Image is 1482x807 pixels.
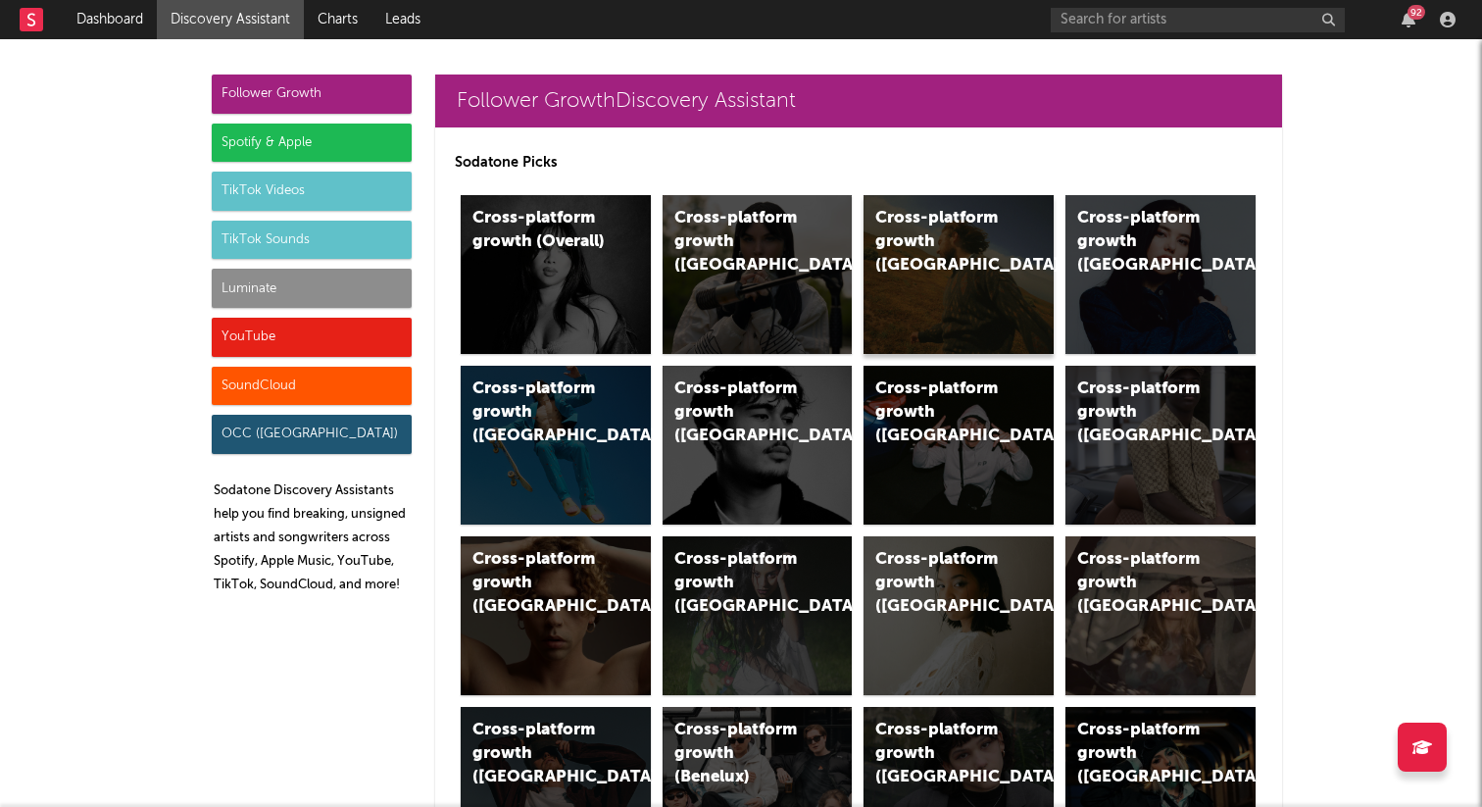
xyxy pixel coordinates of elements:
a: Cross-platform growth ([GEOGRAPHIC_DATA]) [1065,536,1256,695]
div: Cross-platform growth ([GEOGRAPHIC_DATA]/GSA) [875,378,1009,448]
p: Sodatone Picks [455,151,1262,175]
div: Cross-platform growth ([GEOGRAPHIC_DATA]) [1077,378,1210,448]
div: Spotify & Apple [212,124,412,163]
div: Cross-platform growth ([GEOGRAPHIC_DATA]) [674,207,808,277]
div: Cross-platform growth (Overall) [472,207,606,254]
a: Cross-platform growth ([GEOGRAPHIC_DATA]) [461,536,651,695]
a: Cross-platform growth ([GEOGRAPHIC_DATA]) [461,366,651,525]
a: Cross-platform growth ([GEOGRAPHIC_DATA]) [864,195,1054,354]
div: Cross-platform growth ([GEOGRAPHIC_DATA]) [674,548,808,619]
a: Cross-platform growth ([GEOGRAPHIC_DATA]) [663,366,853,525]
div: 92 [1408,5,1425,20]
input: Search for artists [1051,8,1345,32]
div: YouTube [212,318,412,357]
div: SoundCloud [212,367,412,406]
div: Cross-platform growth ([GEOGRAPHIC_DATA]) [472,719,606,789]
div: Follower Growth [212,75,412,114]
a: Cross-platform growth ([GEOGRAPHIC_DATA]/GSA) [864,366,1054,525]
div: Cross-platform growth ([GEOGRAPHIC_DATA]) [1077,719,1210,789]
p: Sodatone Discovery Assistants help you find breaking, unsigned artists and songwriters across Spo... [214,479,412,597]
div: Cross-platform growth ([GEOGRAPHIC_DATA]) [1077,207,1210,277]
div: Cross-platform growth ([GEOGRAPHIC_DATA]) [472,548,606,619]
a: Cross-platform growth (Overall) [461,195,651,354]
a: Cross-platform growth ([GEOGRAPHIC_DATA]) [663,195,853,354]
div: Cross-platform growth ([GEOGRAPHIC_DATA]) [674,378,808,448]
div: TikTok Videos [212,172,412,211]
a: Cross-platform growth ([GEOGRAPHIC_DATA]) [1065,366,1256,525]
div: Cross-platform growth ([GEOGRAPHIC_DATA]) [875,207,1009,277]
div: Cross-platform growth ([GEOGRAPHIC_DATA]) [472,378,606,448]
div: Cross-platform growth ([GEOGRAPHIC_DATA]) [875,548,1009,619]
div: Luminate [212,269,412,308]
div: Cross-platform growth ([GEOGRAPHIC_DATA]) [1077,548,1210,619]
a: Cross-platform growth ([GEOGRAPHIC_DATA]) [1065,195,1256,354]
div: TikTok Sounds [212,221,412,260]
a: Cross-platform growth ([GEOGRAPHIC_DATA]) [663,536,853,695]
a: Follower GrowthDiscovery Assistant [435,75,1282,127]
div: OCC ([GEOGRAPHIC_DATA]) [212,415,412,454]
button: 92 [1402,12,1415,27]
a: Cross-platform growth ([GEOGRAPHIC_DATA]) [864,536,1054,695]
div: Cross-platform growth (Benelux) [674,719,808,789]
div: Cross-platform growth ([GEOGRAPHIC_DATA]) [875,719,1009,789]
